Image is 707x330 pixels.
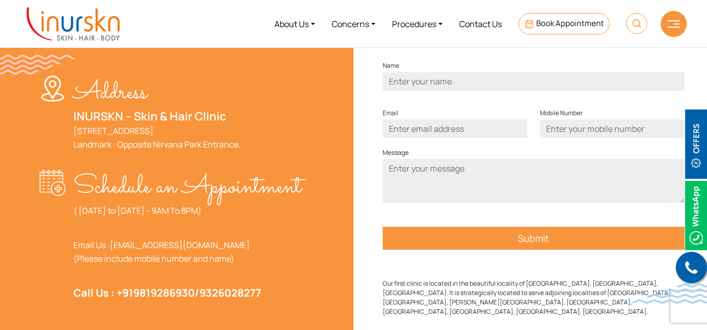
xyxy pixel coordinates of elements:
[73,125,241,150] a: [STREET_ADDRESS].Landmark : Opposite Nirvana Park Entrance.
[383,59,685,271] form: Contact form
[384,4,451,43] a: Procedures
[383,107,398,119] label: Email
[540,119,685,138] input: Enter your mobile number
[73,170,301,204] p: Schedule an Appointment
[383,72,685,91] input: Enter your name
[383,146,409,159] label: Message
[266,4,323,43] a: About Us
[133,286,195,300] a: 9819286930
[667,20,680,28] img: hamLine.svg
[40,170,73,196] img: appointment-w
[73,238,301,265] p: Email Us : (Please include mobile number and name)
[685,181,707,250] img: Whatsappicon
[383,227,685,250] input: Submit
[73,108,226,124] a: INURSKN – Skin & Hair Clinic
[632,283,707,304] img: bluewave
[519,13,610,34] a: Book Appointment
[540,107,583,119] label: Mobile Number
[685,109,707,179] img: offerBt
[73,286,261,300] strong: Call Us : +91 /
[626,13,647,34] img: HeaderSearch
[383,119,527,138] input: Enter email address
[199,286,261,300] a: 9326028277
[383,279,685,316] p: Our first clinic is located in the beautiful locality of [GEOGRAPHIC_DATA], [GEOGRAPHIC_DATA], [G...
[40,76,73,102] img: location-w
[686,312,694,320] img: up-blue-arrow.svg
[451,4,510,43] a: Contact Us
[27,7,120,41] img: inurskn-logo
[110,239,250,251] a: [EMAIL_ADDRESS][DOMAIN_NAME]
[383,59,399,72] label: Name
[536,18,604,29] span: Book Appointment
[323,4,384,43] a: Concerns
[73,76,241,109] p: Address
[685,209,707,220] a: Whatsappicon
[73,204,301,217] p: ( [DATE] to [DATE] - 9AM To 8PM)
